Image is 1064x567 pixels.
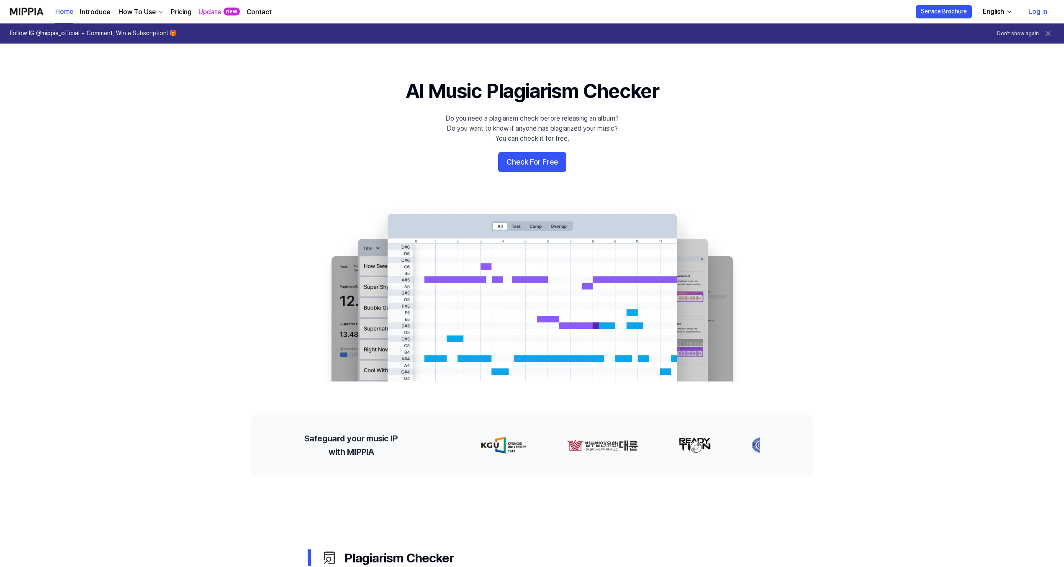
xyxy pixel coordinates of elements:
[304,432,398,459] h2: Safeguard your music IP with MIPPIA
[751,437,777,454] img: partner-logo-3
[10,29,177,38] h1: Follow IG @mippia_official + Comment, Win a Subscription! 🎁
[171,7,192,17] a: Pricing
[117,7,157,17] div: How To Use
[321,549,756,567] div: Plagiarism Checker
[445,113,619,144] div: Do you need a plagiarism check before releasing an album? Do you want to know if anyone has plagi...
[224,8,240,16] div: new
[997,30,1039,37] button: Don't show again
[678,437,711,454] img: partner-logo-2
[55,0,73,23] a: Home
[247,7,272,17] a: Contact
[916,5,972,18] button: Service Brochure
[976,3,1018,20] button: English
[566,437,638,454] img: partner-logo-1
[406,77,659,105] h1: AI Music Plagiarism Checker
[80,7,110,17] a: Introduce
[981,7,1006,17] div: English
[498,152,566,172] button: Check For Free
[481,437,526,454] img: partner-logo-0
[314,206,750,381] img: main Image
[198,7,221,17] a: Update
[117,7,164,17] button: How To Use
